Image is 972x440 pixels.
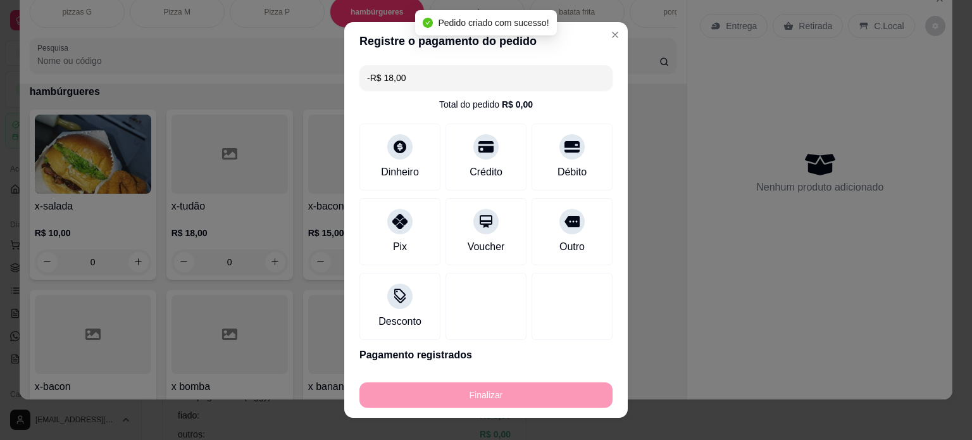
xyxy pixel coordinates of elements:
[438,18,549,28] span: Pedido criado com sucesso!
[367,65,605,91] input: Ex.: hambúrguer de cordeiro
[468,239,505,255] div: Voucher
[393,239,407,255] div: Pix
[605,25,625,45] button: Close
[359,348,613,363] p: Pagamento registrados
[559,239,585,255] div: Outro
[439,98,533,111] div: Total do pedido
[381,165,419,180] div: Dinheiro
[344,22,628,60] header: Registre o pagamento do pedido
[558,165,587,180] div: Débito
[423,18,433,28] span: check-circle
[502,98,533,111] div: R$ 0,00
[470,165,502,180] div: Crédito
[378,314,421,329] div: Desconto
